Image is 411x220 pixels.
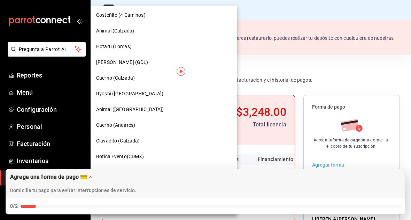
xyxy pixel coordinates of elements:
div: Clavadito (Calzada) [91,133,237,149]
span: Costeñito (4 Caminos) [96,12,146,19]
span: [PERSON_NAME] (GDL) [96,59,148,66]
div: Ryoshi ([GEOGRAPHIC_DATA]) [91,86,237,102]
span: Botica Evento(CDMX) [96,153,144,160]
div: Botica Evento(CDMX) [91,149,237,164]
span: Animal (Calzada) [96,27,134,35]
span: Clavadito (Calzada) [96,137,140,145]
div: Hotaru (Lomas) [91,39,237,54]
div: Drag to move checklist [6,169,405,198]
span: Cuerno (Andares) [96,122,135,129]
div: Agrega una forma de pago 💳 [10,174,87,180]
span: Animal ([GEOGRAPHIC_DATA]) [96,106,164,113]
div: Agrega una forma de pago 💳 [6,169,405,214]
span: Hotaru (Arcos) [96,169,129,176]
span: Hotaru (Lomas) [96,43,132,50]
div: Cuerno (Calzada) [91,70,237,86]
div: [PERSON_NAME] (GDL) [91,54,237,70]
span: Ryoshi ([GEOGRAPHIC_DATA]) [96,90,163,97]
img: Tooltip marker [177,67,185,76]
div: Animal ([GEOGRAPHIC_DATA]) [91,102,237,117]
div: 0/2 [10,203,18,210]
div: Cuerno (Andares) [91,117,237,133]
div: Hotaru (Arcos) [91,164,237,180]
span: Cuerno (Calzada) [96,74,135,82]
button: Expand Checklist [6,169,405,214]
div: Animal (Calzada) [91,23,237,39]
p: Domicilia tu pago para evitar interrupciones de servicio. [10,187,137,194]
div: Costeñito (4 Caminos) [91,7,237,23]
